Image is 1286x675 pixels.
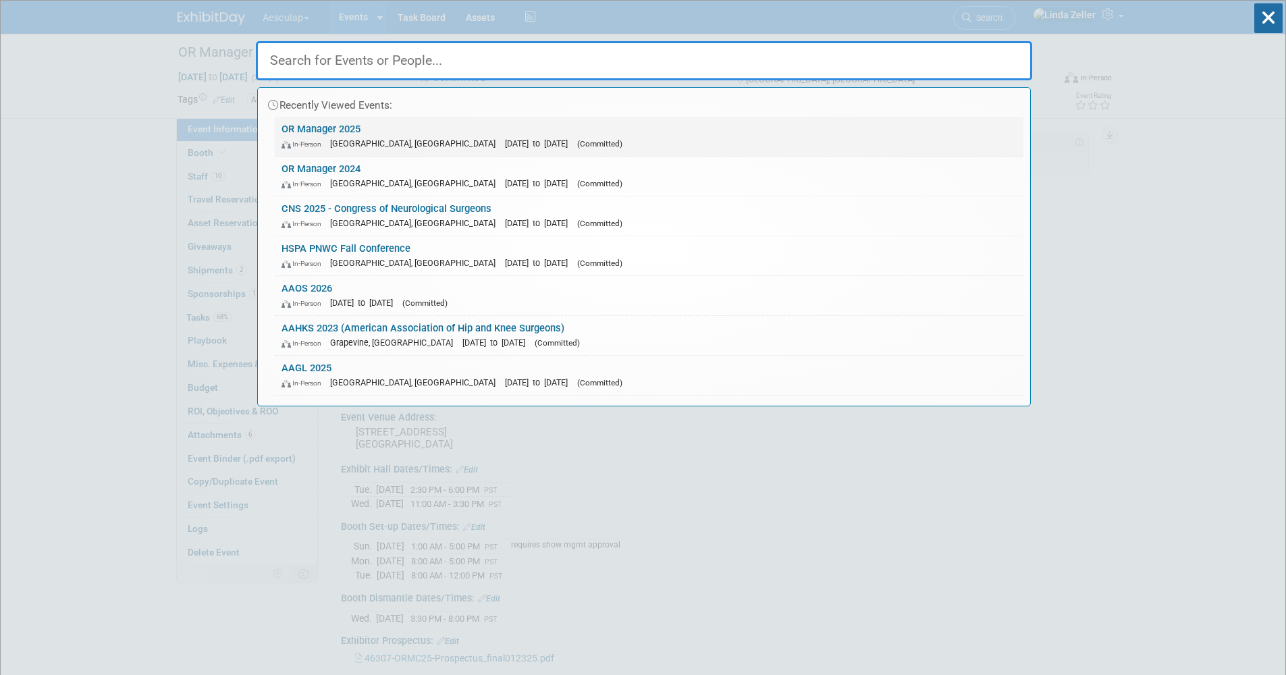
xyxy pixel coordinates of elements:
[505,138,574,148] span: [DATE] to [DATE]
[577,179,622,188] span: (Committed)
[577,259,622,268] span: (Committed)
[282,180,327,188] span: In-Person
[282,140,327,148] span: In-Person
[282,379,327,387] span: In-Person
[275,236,1023,275] a: HSPA PNWC Fall Conference In-Person [GEOGRAPHIC_DATA], [GEOGRAPHIC_DATA] [DATE] to [DATE] (Commit...
[535,338,580,348] span: (Committed)
[282,339,327,348] span: In-Person
[402,298,448,308] span: (Committed)
[577,219,622,228] span: (Committed)
[505,178,574,188] span: [DATE] to [DATE]
[275,316,1023,355] a: AAHKS 2023 (American Association of Hip and Knee Surgeons) In-Person Grapevine, [GEOGRAPHIC_DATA]...
[282,219,327,228] span: In-Person
[505,218,574,228] span: [DATE] to [DATE]
[282,259,327,268] span: In-Person
[275,196,1023,236] a: CNS 2025 - Congress of Neurological Surgeons In-Person [GEOGRAPHIC_DATA], [GEOGRAPHIC_DATA] [DATE...
[330,298,400,308] span: [DATE] to [DATE]
[256,41,1032,80] input: Search for Events or People...
[505,258,574,268] span: [DATE] to [DATE]
[265,88,1023,117] div: Recently Viewed Events:
[275,276,1023,315] a: AAOS 2026 In-Person [DATE] to [DATE] (Committed)
[462,337,532,348] span: [DATE] to [DATE]
[282,299,327,308] span: In-Person
[330,377,502,387] span: [GEOGRAPHIC_DATA], [GEOGRAPHIC_DATA]
[330,178,502,188] span: [GEOGRAPHIC_DATA], [GEOGRAPHIC_DATA]
[330,337,460,348] span: Grapevine, [GEOGRAPHIC_DATA]
[275,157,1023,196] a: OR Manager 2024 In-Person [GEOGRAPHIC_DATA], [GEOGRAPHIC_DATA] [DATE] to [DATE] (Committed)
[505,377,574,387] span: [DATE] to [DATE]
[330,258,502,268] span: [GEOGRAPHIC_DATA], [GEOGRAPHIC_DATA]
[275,117,1023,156] a: OR Manager 2025 In-Person [GEOGRAPHIC_DATA], [GEOGRAPHIC_DATA] [DATE] to [DATE] (Committed)
[330,218,502,228] span: [GEOGRAPHIC_DATA], [GEOGRAPHIC_DATA]
[577,378,622,387] span: (Committed)
[577,139,622,148] span: (Committed)
[275,356,1023,395] a: AAGL 2025 In-Person [GEOGRAPHIC_DATA], [GEOGRAPHIC_DATA] [DATE] to [DATE] (Committed)
[330,138,502,148] span: [GEOGRAPHIC_DATA], [GEOGRAPHIC_DATA]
